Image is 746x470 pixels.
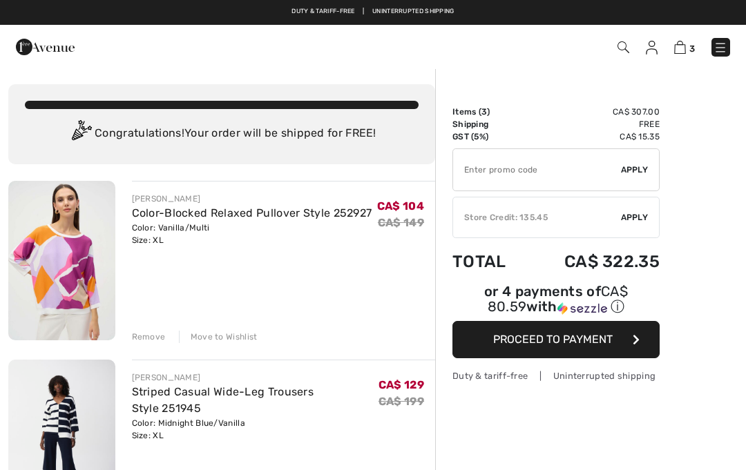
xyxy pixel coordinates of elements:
span: 3 [481,107,487,117]
div: or 4 payments of with [452,285,660,316]
input: Promo code [453,149,621,190]
img: Sezzle [557,302,607,315]
td: CA$ 307.00 [527,106,660,118]
img: My Info [646,41,658,55]
img: Menu [714,41,727,55]
div: Remove [132,331,166,343]
a: Striped Casual Wide-Leg Trousers Style 251945 [132,385,314,415]
span: Proceed to Payment [493,333,613,346]
img: Shopping Bag [674,41,686,54]
div: Color: Vanilla/Multi Size: XL [132,222,372,246]
s: CA$ 199 [379,395,424,408]
span: Apply [621,211,649,224]
span: CA$ 80.59 [488,283,628,315]
img: Color-Blocked Relaxed Pullover Style 252927 [8,181,115,340]
div: Congratulations! Your order will be shipped for FREE! [25,120,419,148]
div: Duty & tariff-free | Uninterrupted shipping [452,369,660,382]
img: 1ère Avenue [16,33,75,61]
div: [PERSON_NAME] [132,371,379,384]
span: CA$ 129 [379,378,424,391]
td: Free [527,118,660,130]
a: Color-Blocked Relaxed Pullover Style 252927 [132,206,372,219]
span: CA$ 104 [377,199,424,213]
a: 1ère Avenue [16,39,75,52]
span: 3 [689,43,695,54]
a: 3 [674,39,695,55]
div: Store Credit: 135.45 [453,211,621,224]
div: Color: Midnight Blue/Vanilla Size: XL [132,417,379,442]
img: Congratulation2.svg [67,120,95,148]
div: Move to Wishlist [179,331,258,343]
div: or 4 payments ofCA$ 80.59withSezzle Click to learn more about Sezzle [452,285,660,321]
button: Proceed to Payment [452,321,660,358]
td: CA$ 15.35 [527,130,660,143]
td: GST (5%) [452,130,527,143]
span: Apply [621,164,649,176]
td: Total [452,238,527,285]
td: CA$ 322.35 [527,238,660,285]
div: [PERSON_NAME] [132,193,372,205]
td: Shipping [452,118,527,130]
td: Items ( ) [452,106,527,118]
s: CA$ 149 [378,216,424,229]
img: Search [618,41,629,53]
